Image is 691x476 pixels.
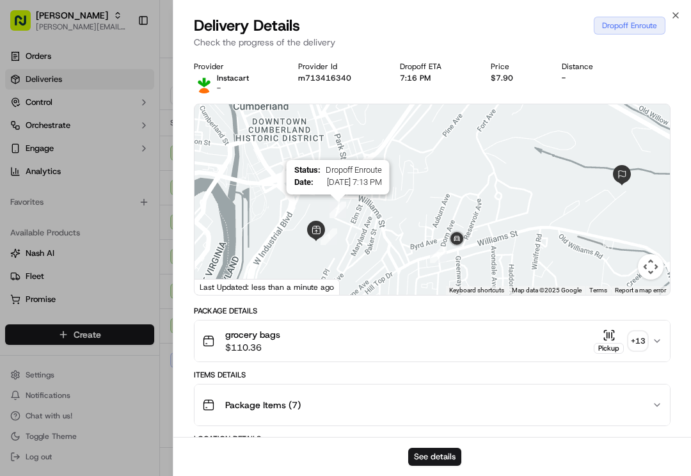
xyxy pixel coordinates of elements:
span: Dropoff Enroute [325,165,381,175]
p: Welcome 👋 [13,51,233,72]
button: Pickup+13 [594,329,647,354]
p: Instacart [217,73,249,83]
a: Open this area in Google Maps (opens a new window) [198,278,240,295]
button: Map camera controls [638,254,663,280]
div: 7:16 PM [400,73,470,83]
a: 💻API Documentation [103,180,210,203]
div: Price [491,61,542,72]
div: We're available if you need us! [44,135,162,145]
img: Google [198,278,240,295]
div: Provider Id [298,61,380,72]
button: Start new chat [218,126,233,141]
div: 💻 [108,187,118,197]
div: Provider [194,61,278,72]
span: $110.36 [225,341,280,354]
span: API Documentation [121,186,205,198]
div: - [562,73,622,83]
span: Pylon [127,217,155,226]
div: Dropoff ETA [400,61,470,72]
span: [DATE] 7:13 PM [318,177,381,187]
div: 📗 [13,187,23,197]
span: Knowledge Base [26,186,98,198]
div: 2 [330,202,346,218]
span: Delivery Details [194,15,300,36]
input: Got a question? Start typing here... [33,83,230,96]
div: Start new chat [44,122,210,135]
div: Distance [562,61,622,72]
div: Pickup [594,343,624,354]
div: $7.90 [491,73,542,83]
p: Check the progress of the delivery [194,36,671,49]
button: m713416340 [298,73,351,83]
div: 3 [430,246,447,263]
button: Pickup [594,329,624,354]
button: grocery bags$110.36Pickup+13 [195,321,670,361]
a: Powered byPylon [90,216,155,226]
img: profile_instacart_ahold_partner.png [194,73,214,93]
div: Last Updated: less than a minute ago [195,279,340,295]
button: Package Items (7) [195,385,670,425]
a: Terms (opens in new tab) [589,287,607,294]
button: See details [408,448,461,466]
span: Package Items ( 7 ) [225,399,301,411]
img: Nash [13,13,38,38]
a: 📗Knowledge Base [8,180,103,203]
button: Keyboard shortcuts [449,286,504,295]
div: Location Details [194,434,671,444]
div: + 13 [629,332,647,350]
span: Map data ©2025 Google [512,287,582,294]
div: 1 [321,228,337,245]
span: Date : [294,177,313,187]
a: Report a map error [615,287,666,294]
div: Items Details [194,370,671,380]
img: 1736555255976-a54dd68f-1ca7-489b-9aae-adbdc363a1c4 [13,122,36,145]
div: Package Details [194,306,671,316]
span: - [217,83,221,93]
span: grocery bags [225,328,280,341]
span: Status : [294,165,320,175]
